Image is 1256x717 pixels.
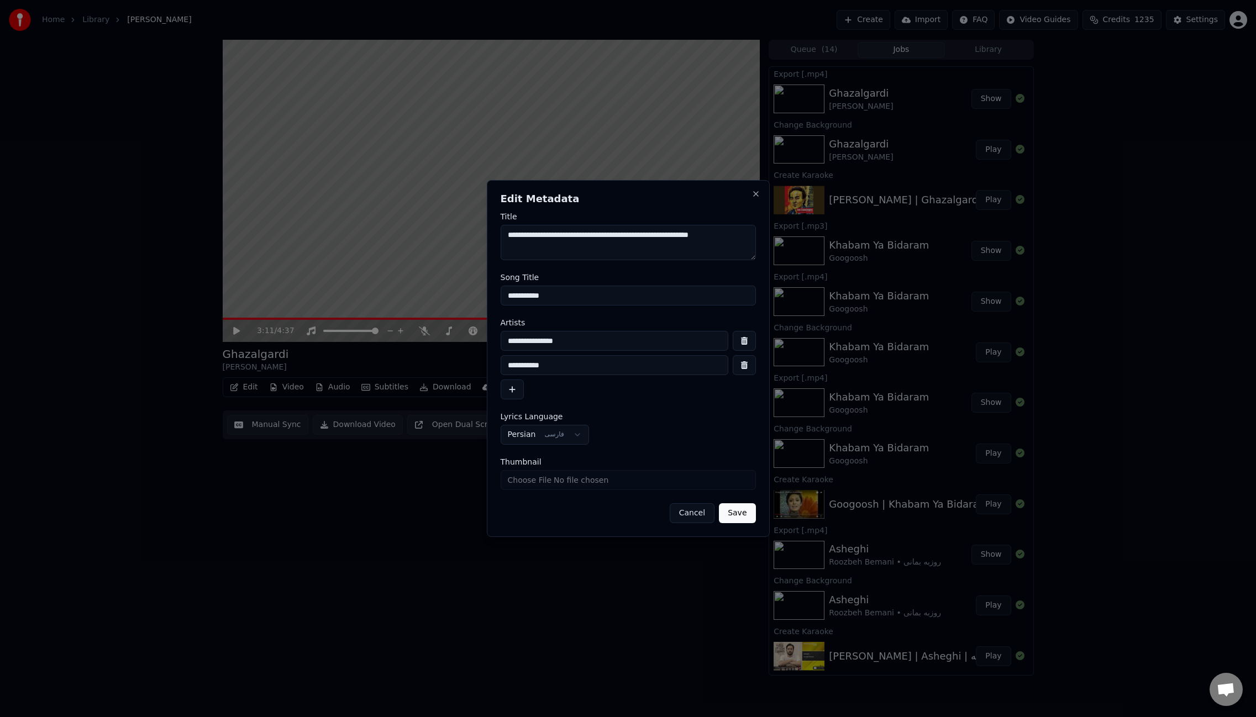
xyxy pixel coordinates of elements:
label: Artists [501,319,756,326]
button: Save [719,503,755,523]
h2: Edit Metadata [501,194,756,204]
span: Thumbnail [501,458,542,466]
label: Song Title [501,273,756,281]
button: Cancel [670,503,714,523]
span: Lyrics Language [501,413,563,420]
label: Title [501,213,756,220]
